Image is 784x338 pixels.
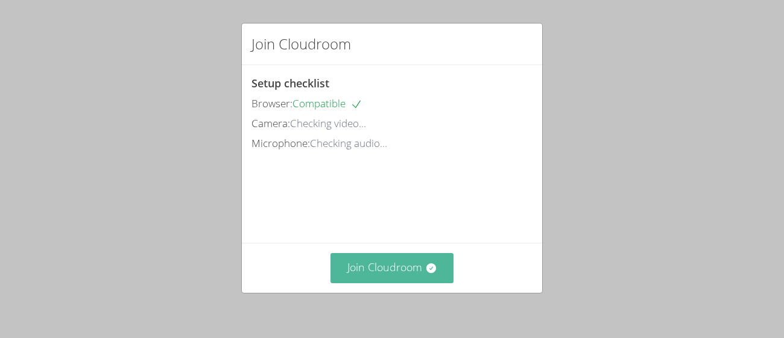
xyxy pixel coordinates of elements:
[290,116,366,130] span: Checking video...
[251,116,290,130] span: Camera:
[251,33,351,55] h2: Join Cloudroom
[310,136,387,150] span: Checking audio...
[251,76,329,90] span: Setup checklist
[330,253,454,283] button: Join Cloudroom
[292,96,362,110] span: Compatible
[251,96,292,110] span: Browser:
[251,136,310,150] span: Microphone:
